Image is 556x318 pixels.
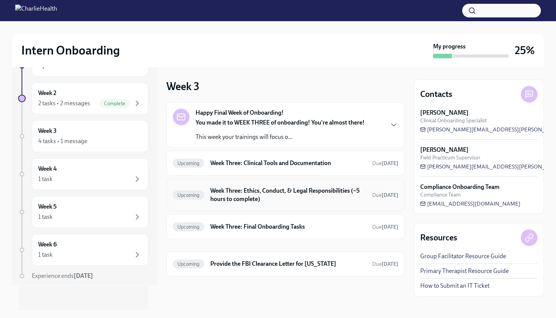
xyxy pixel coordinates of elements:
[372,260,398,268] span: October 21st, 2025 09:00
[196,133,365,141] p: This week your trainings will focus o...
[372,192,398,199] span: October 6th, 2025 09:00
[515,44,535,57] h3: 25%
[173,221,398,233] a: UpcomingWeek Three: Final Onboarding TasksDue[DATE]
[372,192,398,198] span: Due
[38,175,53,183] div: 1 task
[173,261,204,267] span: Upcoming
[372,223,398,231] span: October 4th, 2025 09:00
[382,224,398,230] strong: [DATE]
[38,213,53,221] div: 1 task
[210,159,366,167] h6: Week Three: Clinical Tools and Documentation
[38,99,90,108] div: 2 tasks • 2 messages
[166,79,199,93] h3: Week 3
[372,160,398,167] span: October 6th, 2025 09:00
[18,196,148,228] a: Week 51 task
[99,101,130,106] span: Complete
[433,42,466,51] strong: My progress
[74,272,93,279] strong: [DATE]
[196,119,365,126] strong: You made it to WEEK THREE of onboarding! You're almost there!
[420,183,500,191] strong: Compliance Onboarding Team
[38,137,87,145] div: 4 tasks • 1 message
[18,120,148,152] a: Week 34 tasks • 1 message
[420,146,469,154] strong: [PERSON_NAME]
[18,234,148,266] a: Week 61 task
[38,251,53,259] div: 1 task
[38,165,57,173] h6: Week 4
[173,161,204,166] span: Upcoming
[420,117,487,124] span: Clinical Onboarding Specialist
[32,272,93,279] span: Experience ends
[15,5,57,17] img: CharlieHealth
[372,224,398,230] span: Due
[420,232,457,243] h4: Resources
[382,192,398,198] strong: [DATE]
[420,109,469,117] strong: [PERSON_NAME]
[18,83,148,114] a: Week 22 tasks • 2 messagesComplete
[173,185,398,205] a: UpcomingWeek Three: Ethics, Conduct, & Legal Responsibilities (~5 hours to complete)Due[DATE]
[420,89,452,100] h4: Contacts
[420,252,506,260] a: Group Facilitator Resource Guide
[38,240,57,249] h6: Week 6
[173,224,204,230] span: Upcoming
[210,187,366,203] h6: Week Three: Ethics, Conduct, & Legal Responsibilities (~5 hours to complete)
[173,258,398,270] a: UpcomingProvide the FBI Clearance Letter for [US_STATE]Due[DATE]
[372,261,398,267] span: Due
[420,282,489,290] a: How to Submit an IT Ticket
[196,109,284,117] strong: Happy Final Week of Onboarding!
[420,267,509,275] a: Primary Therapist Resource Guide
[173,157,398,169] a: UpcomingWeek Three: Clinical Tools and DocumentationDue[DATE]
[420,154,480,161] span: Field Practicum Supervisor
[38,89,56,97] h6: Week 2
[173,192,204,198] span: Upcoming
[382,160,398,167] strong: [DATE]
[210,260,366,268] h6: Provide the FBI Clearance Letter for [US_STATE]
[18,158,148,190] a: Week 41 task
[420,191,461,198] span: Compliance Team
[420,200,520,207] a: [EMAIL_ADDRESS][DOMAIN_NAME]
[382,261,398,267] strong: [DATE]
[38,127,57,135] h6: Week 3
[210,223,366,231] h6: Week Three: Final Onboarding Tasks
[38,203,57,211] h6: Week 5
[21,43,120,58] h2: Intern Onboarding
[372,160,398,167] span: Due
